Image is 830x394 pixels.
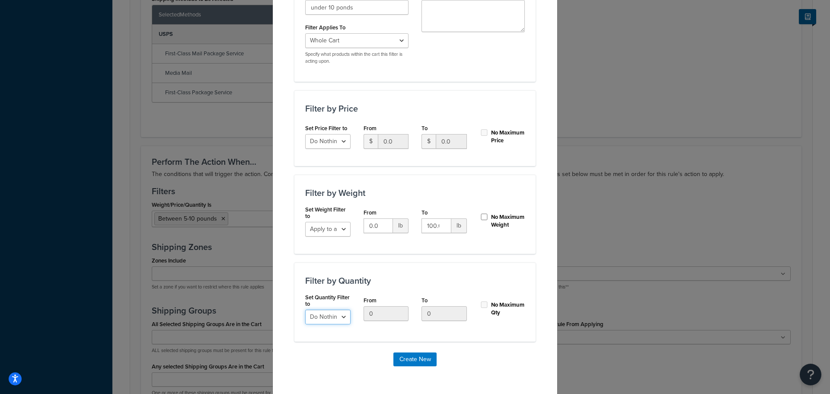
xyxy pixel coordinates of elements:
[491,301,525,317] label: No Maximum Qty
[305,294,351,307] label: Set Quantity Filter to
[364,209,377,216] label: From
[305,24,345,31] label: Filter Applies To
[421,209,428,216] label: To
[491,213,525,229] label: No Maximum Weight
[364,125,377,131] label: From
[305,125,347,131] label: Set Price Filter to
[393,352,437,366] button: Create New
[451,218,467,233] span: lb
[364,134,378,149] span: $
[421,125,428,131] label: To
[305,104,525,113] h3: Filter by Price
[305,51,409,64] p: Specify what products within the cart this filter is acting upon.
[364,297,377,304] label: From
[305,206,351,219] label: Set Weight Filter to
[393,218,409,233] span: lb
[421,297,428,304] label: To
[305,276,525,285] h3: Filter by Quantity
[421,134,436,149] span: $
[305,188,525,198] h3: Filter by Weight
[491,129,525,144] label: No Maximum Price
